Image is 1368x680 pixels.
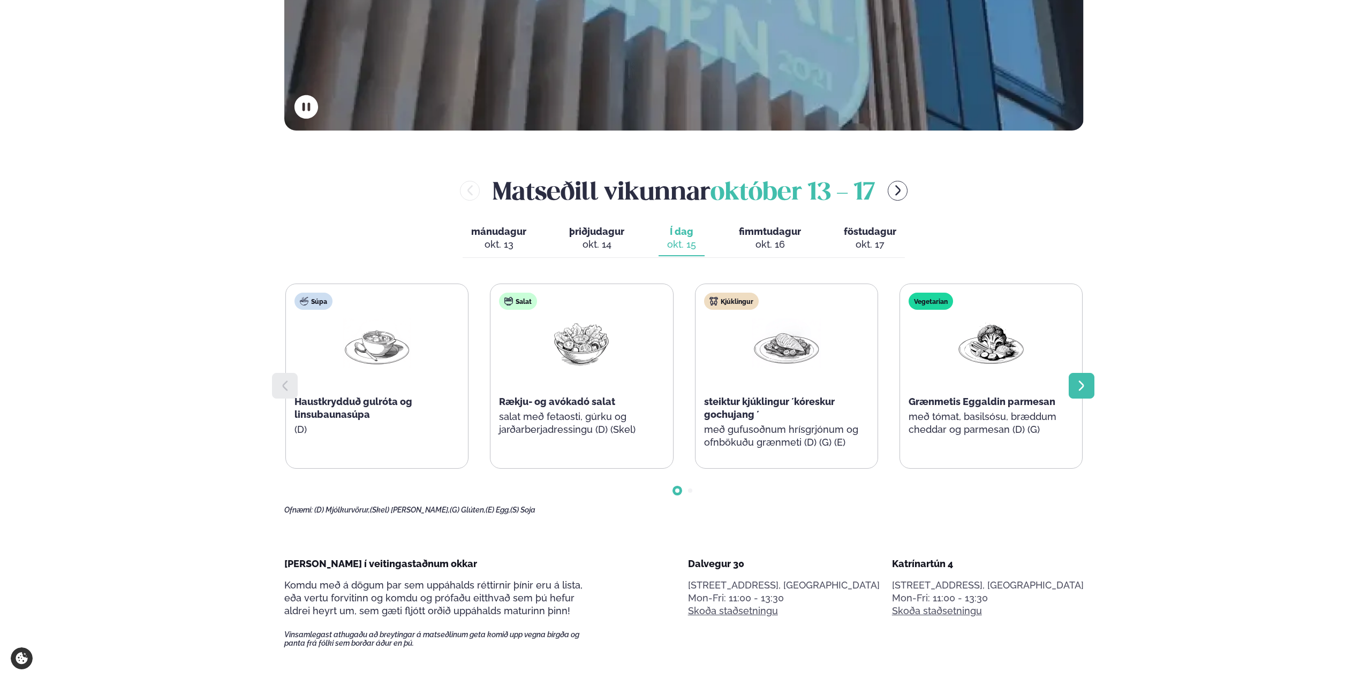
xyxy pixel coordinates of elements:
[704,423,869,449] p: með gufusoðnum hrísgrjónum og ofnbökuðu grænmeti (D) (G) (E)
[739,226,801,237] span: fimmtudagur
[499,293,537,310] div: Salat
[561,221,633,256] button: þriðjudagur okt. 14
[493,173,875,208] h2: Matseðill vikunnar
[294,293,332,310] div: Súpa
[300,297,308,305] img: soup.svg
[909,410,1074,436] p: með tómat, basilsósu, bræddum cheddar og parmesan (D) (G)
[752,318,821,368] img: Chicken-breast.png
[370,506,450,514] span: (Skel) [PERSON_NAME],
[450,506,486,514] span: (G) Glúten,
[688,592,880,605] div: Mon-Fri: 11:00 - 13:30
[499,410,664,436] p: salat með fetaosti, gúrku og jarðarberjadressingu (D) (Skel)
[284,630,598,647] span: Vinsamlegast athugaðu að breytingar á matseðlinum geta komið upp vegna birgða og panta frá fólki ...
[688,605,778,617] a: Skoða staðsetningu
[284,579,583,616] span: Komdu með á dögum þar sem uppáhalds réttirnir þínir eru á lista, eða vertu forvitinn og komdu og ...
[504,297,513,305] img: salad.svg
[471,238,526,251] div: okt. 13
[844,238,896,251] div: okt. 17
[688,488,692,493] span: Go to slide 2
[711,181,875,205] span: október 13 - 17
[294,423,459,436] p: (D)
[569,238,624,251] div: okt. 14
[463,221,535,256] button: mánudagur okt. 13
[957,318,1025,368] img: Vegan.png
[892,557,1084,570] div: Katrínartún 4
[844,226,896,237] span: föstudagur
[688,579,880,592] p: [STREET_ADDRESS], [GEOGRAPHIC_DATA]
[460,181,480,201] button: menu-btn-left
[909,293,953,310] div: Vegetarian
[704,293,759,310] div: Kjúklingur
[659,221,705,256] button: Í dag okt. 15
[667,238,696,251] div: okt. 15
[11,647,33,669] a: Cookie settings
[739,238,801,251] div: okt. 16
[704,396,835,420] span: steiktur kjúklingur ´kóreskur gochujang ´
[547,318,616,368] img: Salad.png
[499,396,615,407] span: Rækju- og avókadó salat
[730,221,810,256] button: fimmtudagur okt. 16
[835,221,905,256] button: föstudagur okt. 17
[569,226,624,237] span: þriðjudagur
[688,557,880,570] div: Dalvegur 30
[510,506,535,514] span: (S) Soja
[486,506,510,514] span: (E) Egg,
[909,396,1055,407] span: Grænmetis Eggaldin parmesan
[888,181,908,201] button: menu-btn-right
[294,396,412,420] span: Haustkrydduð gulróta og linsubaunasúpa
[471,226,526,237] span: mánudagur
[343,318,411,368] img: Soup.png
[667,225,696,238] span: Í dag
[675,488,679,493] span: Go to slide 1
[892,579,1084,592] p: [STREET_ADDRESS], [GEOGRAPHIC_DATA]
[709,297,718,305] img: chicken.svg
[314,506,370,514] span: (D) Mjólkurvörur,
[892,592,1084,605] div: Mon-Fri: 11:00 - 13:30
[284,506,313,514] span: Ofnæmi:
[284,558,477,569] span: [PERSON_NAME] í veitingastaðnum okkar
[892,605,982,617] a: Skoða staðsetningu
